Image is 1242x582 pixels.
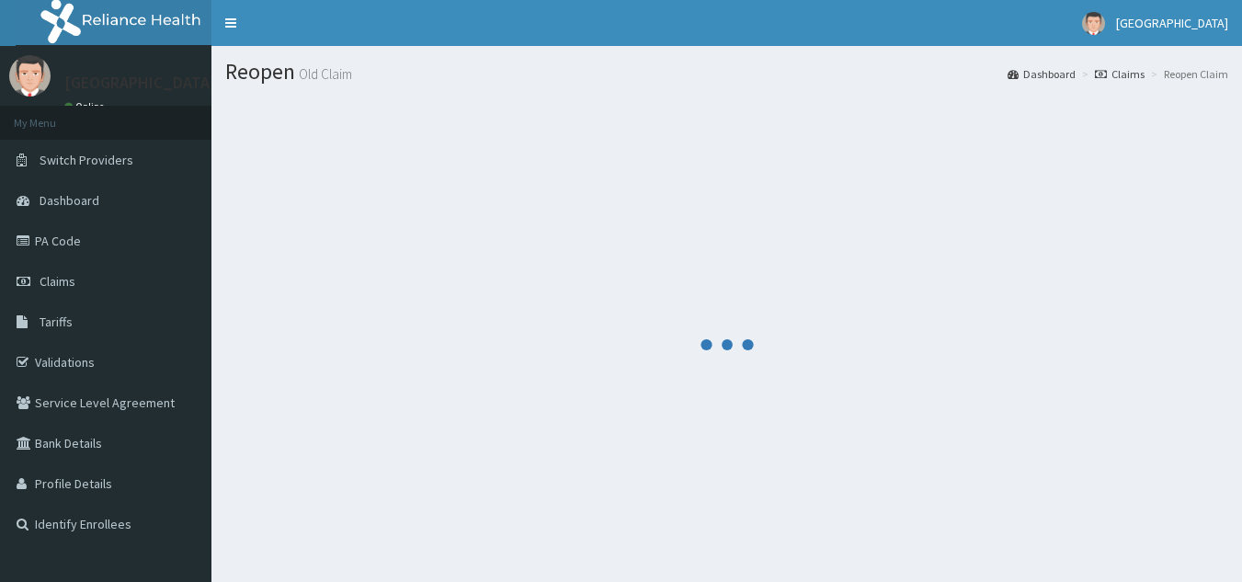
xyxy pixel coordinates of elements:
li: Reopen Claim [1146,66,1228,82]
p: [GEOGRAPHIC_DATA] [64,74,216,91]
span: Switch Providers [40,152,133,168]
a: Claims [1095,66,1145,82]
svg: audio-loading [700,317,755,372]
span: Dashboard [40,192,99,209]
h1: Reopen [225,60,1228,84]
span: Claims [40,273,75,290]
img: User Image [9,55,51,97]
span: Tariffs [40,314,73,330]
a: Online [64,100,108,113]
small: Old Claim [295,67,352,81]
a: Dashboard [1008,66,1076,82]
img: User Image [1082,12,1105,35]
span: [GEOGRAPHIC_DATA] [1116,15,1228,31]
